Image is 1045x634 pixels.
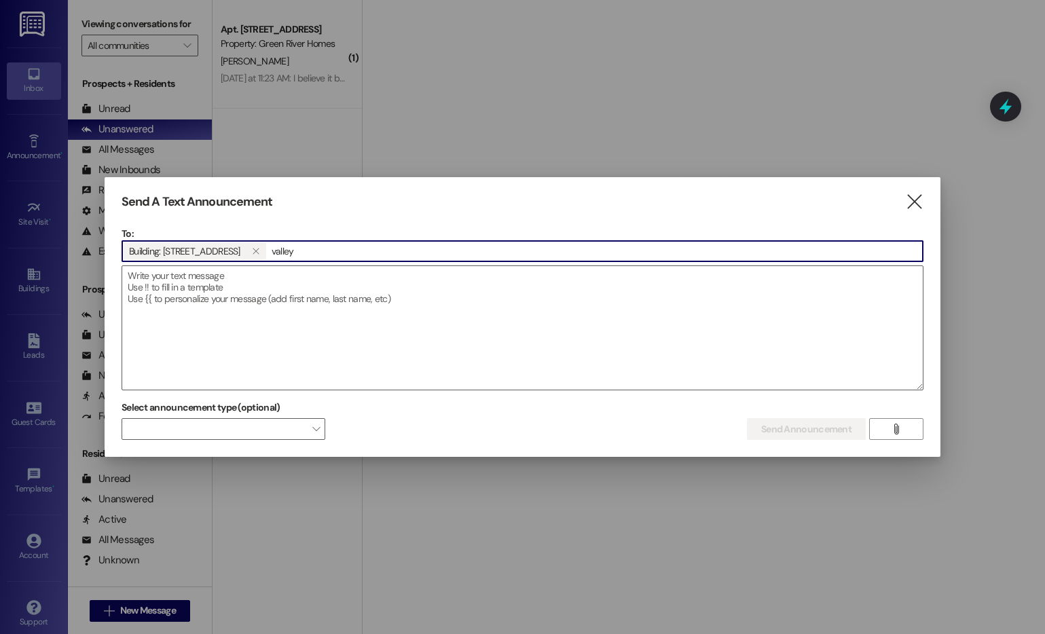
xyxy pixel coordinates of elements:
[252,246,259,257] i: 
[122,397,280,418] label: Select announcement type (optional)
[246,242,266,260] button: Building: 1 Valley Park E
[905,195,923,209] i: 
[129,242,240,260] span: Building: 1 Valley Park E
[122,194,272,210] h3: Send A Text Announcement
[747,418,866,440] button: Send Announcement
[891,424,901,434] i: 
[761,422,851,436] span: Send Announcement
[122,227,923,240] p: To:
[268,241,923,261] input: Type to select the units, buildings, or communities you want to message. (e.g. 'Unit 1A', 'Buildi...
